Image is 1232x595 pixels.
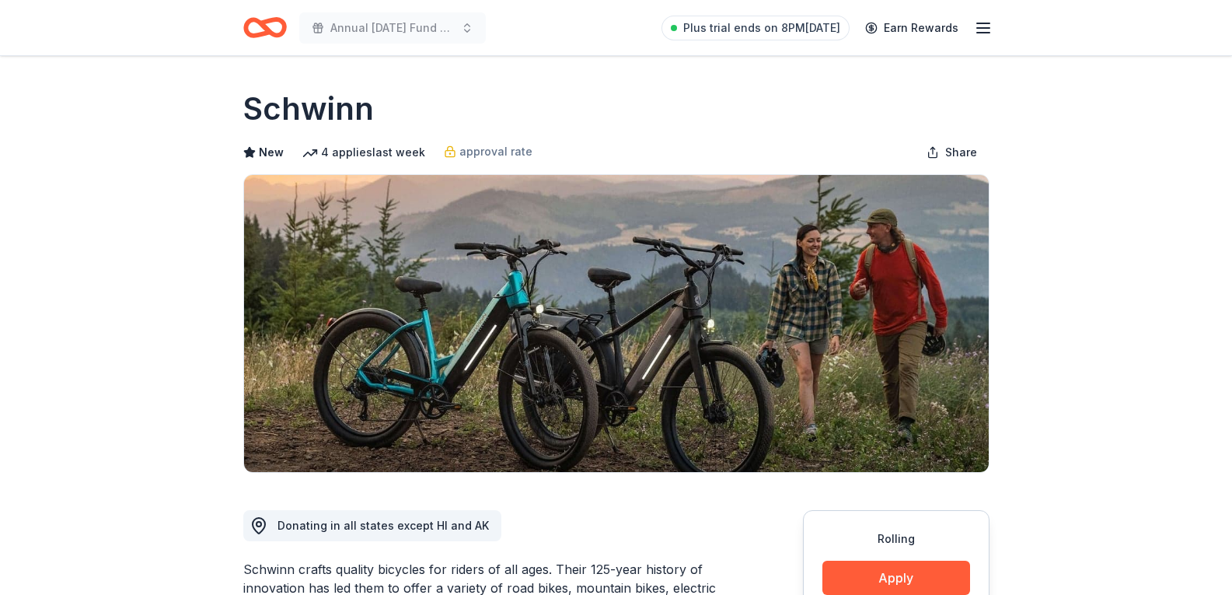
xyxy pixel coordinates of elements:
[661,16,850,40] a: Plus trial ends on 8PM[DATE]
[299,12,486,44] button: Annual [DATE] Fund Raiser
[822,530,970,548] div: Rolling
[914,137,989,168] button: Share
[259,143,284,162] span: New
[444,142,532,161] a: approval rate
[459,142,532,161] span: approval rate
[945,143,977,162] span: Share
[277,519,489,532] span: Donating in all states except HI and AK
[243,9,287,46] a: Home
[822,561,970,595] button: Apply
[302,143,425,162] div: 4 applies last week
[243,87,374,131] h1: Schwinn
[330,19,455,37] span: Annual [DATE] Fund Raiser
[244,175,989,472] img: Image for Schwinn
[856,14,968,42] a: Earn Rewards
[683,19,840,37] span: Plus trial ends on 8PM[DATE]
